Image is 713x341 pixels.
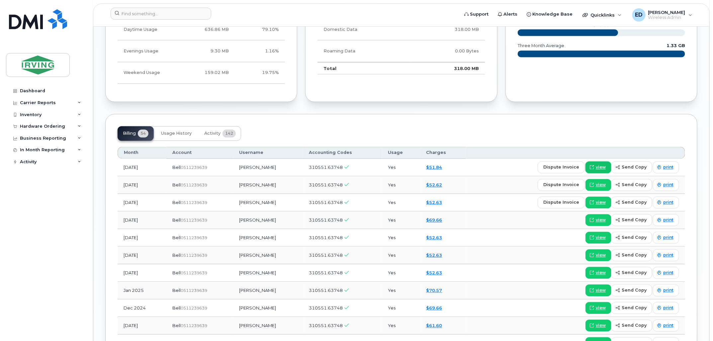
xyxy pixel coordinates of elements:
span: 310551.63748 [309,235,343,240]
span: 0511239639 [181,165,207,170]
a: view [585,302,611,314]
span: send copy [622,164,647,170]
span: 0511239639 [181,323,207,328]
span: 310551.63748 [309,306,343,311]
a: print [653,249,679,261]
td: [PERSON_NAME] [233,300,303,317]
span: print [663,252,673,258]
span: Bell [172,200,181,205]
td: 318.00 MB [410,62,485,75]
td: [PERSON_NAME] [233,176,303,194]
span: 310551.63748 [309,288,343,293]
span: Bell [172,235,181,240]
button: dispute invoice [538,162,585,173]
button: dispute invoice [538,179,585,191]
input: Find something... [111,8,211,20]
span: 0511239639 [181,306,207,311]
span: 0511239639 [181,200,207,205]
td: Yes [382,282,420,300]
span: view [596,270,606,276]
a: $51.84 [426,165,442,170]
span: 0511239639 [181,183,207,188]
td: [DATE] [118,229,166,247]
span: 310551.63748 [309,218,343,223]
span: view [596,305,606,311]
span: [PERSON_NAME] [648,10,685,15]
span: Bell [172,182,181,188]
span: send copy [622,287,647,294]
span: print [663,235,673,241]
a: $52.63 [426,235,442,240]
a: view [585,214,611,226]
td: 19.75% [235,62,285,84]
a: Support [460,8,493,21]
span: send copy [622,235,647,241]
span: dispute invoice [543,199,579,206]
span: print [663,270,673,276]
span: 310551.63748 [309,165,343,170]
a: Knowledge Base [522,8,577,21]
td: 79.10% [235,19,285,40]
td: Yes [382,176,420,194]
a: view [585,249,611,261]
td: Yes [382,317,420,335]
span: view [596,217,606,223]
th: Accounting Codes [303,147,382,159]
a: view [585,267,611,279]
td: [PERSON_NAME] [233,212,303,229]
a: view [585,232,611,244]
div: Quicklinks [578,8,626,22]
span: 0511239639 [181,236,207,240]
a: print [653,162,679,173]
span: send copy [622,217,647,223]
button: send copy [611,232,652,244]
td: Yes [382,300,420,317]
td: [DATE] [118,176,166,194]
td: Yes [382,264,420,282]
a: Alerts [493,8,522,21]
span: Bell [172,306,181,311]
a: $52.63 [426,253,442,258]
button: send copy [611,162,652,173]
button: send copy [611,249,652,261]
span: send copy [622,305,647,311]
span: print [663,217,673,223]
span: dispute invoice [543,164,579,170]
a: view [585,162,611,173]
a: $70.57 [426,288,442,293]
span: view [596,200,606,206]
td: Yes [382,247,420,264]
td: Roaming Data [317,40,410,62]
span: 142 [223,130,236,138]
button: send copy [611,197,652,209]
td: Yes [382,229,420,247]
td: [DATE] [118,264,166,282]
span: view [596,288,606,294]
td: Jan 2025 [118,282,166,300]
span: send copy [622,182,647,188]
span: print [663,323,673,329]
td: [DATE] [118,194,166,212]
span: print [663,182,673,188]
span: send copy [622,270,647,276]
a: print [653,320,679,332]
td: [PERSON_NAME] [233,264,303,282]
span: Bell [172,323,181,328]
td: Yes [382,159,420,176]
span: send copy [622,252,647,258]
button: send copy [611,302,652,314]
a: print [653,179,679,191]
td: 0.00 Bytes [410,40,485,62]
td: [PERSON_NAME] [233,159,303,176]
a: $52.62 [426,182,442,188]
span: Bell [172,288,181,293]
span: 310551.63748 [309,182,343,188]
td: 1.16% [235,40,285,62]
td: [DATE] [118,212,166,229]
span: Knowledge Base [532,11,573,18]
span: Support [470,11,489,18]
th: Account [166,147,233,159]
th: Charges [420,147,466,159]
a: print [653,214,679,226]
a: view [585,197,611,209]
